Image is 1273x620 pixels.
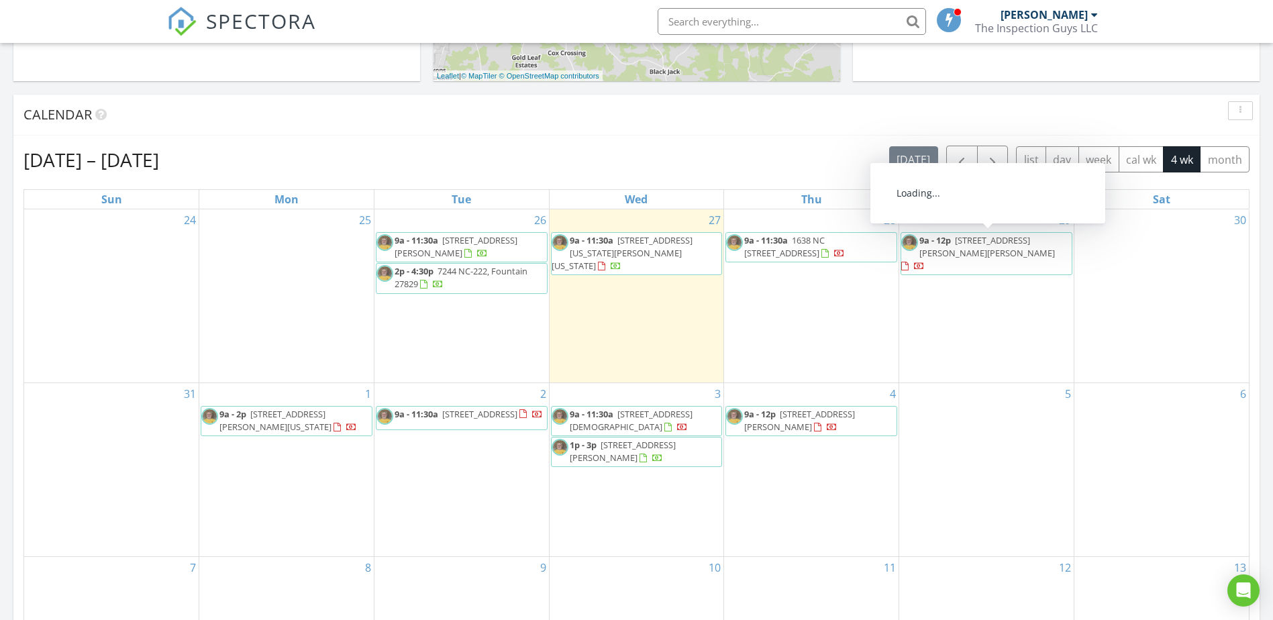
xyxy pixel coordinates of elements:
[499,72,599,80] a: © OpenStreetMap contributors
[889,146,938,172] button: [DATE]
[552,234,568,251] img: img_0014.jpeg
[272,190,301,209] a: Monday
[376,263,548,293] a: 2p - 4:30p 7244 NC-222, Fountain 27829
[206,7,316,35] span: SPECTORA
[706,209,723,231] a: Go to August 27, 2025
[570,439,676,464] a: 1p - 3p [STREET_ADDRESS][PERSON_NAME]
[1001,8,1088,21] div: [PERSON_NAME]
[744,234,788,246] span: 9a - 11:30a
[24,382,199,556] td: Go to August 31, 2025
[167,18,316,46] a: SPECTORA
[551,232,723,276] a: 9a - 11:30a [STREET_ADDRESS][US_STATE][PERSON_NAME][US_STATE]
[376,234,393,251] img: img_0014.jpeg
[724,209,899,382] td: Go to August 28, 2025
[1074,209,1249,382] td: Go to August 30, 2025
[1046,146,1079,172] button: day
[901,234,918,251] img: img_0014.jpeg
[976,190,996,209] a: Friday
[181,383,199,405] a: Go to August 31, 2025
[362,557,374,578] a: Go to September 8, 2025
[1056,209,1074,231] a: Go to August 29, 2025
[1200,146,1250,172] button: month
[199,209,374,382] td: Go to August 25, 2025
[449,190,474,209] a: Tuesday
[199,382,374,556] td: Go to September 1, 2025
[538,383,549,405] a: Go to September 2, 2025
[712,383,723,405] a: Go to September 3, 2025
[1237,383,1249,405] a: Go to September 6, 2025
[437,72,459,80] a: Leaflet
[356,209,374,231] a: Go to August 25, 2025
[374,209,549,382] td: Go to August 26, 2025
[1056,557,1074,578] a: Go to September 12, 2025
[552,234,693,272] a: 9a - 11:30a [STREET_ADDRESS][US_STATE][PERSON_NAME][US_STATE]
[1016,146,1046,172] button: list
[461,72,497,80] a: © MapTiler
[570,408,693,433] a: 9a - 11:30a [STREET_ADDRESS][DEMOGRAPHIC_DATA]
[23,105,92,123] span: Calendar
[442,408,517,420] span: [STREET_ADDRESS]
[1074,382,1249,556] td: Go to September 6, 2025
[1227,574,1260,607] div: Open Intercom Messenger
[395,408,543,420] a: 9a - 11:30a [STREET_ADDRESS]
[187,557,199,578] a: Go to September 7, 2025
[374,382,549,556] td: Go to September 2, 2025
[570,439,597,451] span: 1p - 3p
[549,209,724,382] td: Go to August 27, 2025
[395,234,517,259] span: [STREET_ADDRESS][PERSON_NAME]
[395,234,517,259] a: 9a - 11:30a [STREET_ADDRESS][PERSON_NAME]
[219,408,246,420] span: 9a - 2p
[799,190,825,209] a: Thursday
[201,408,218,425] img: img_0014.jpeg
[744,408,776,420] span: 9a - 12p
[622,190,650,209] a: Wednesday
[919,234,1055,259] span: [STREET_ADDRESS][PERSON_NAME][PERSON_NAME]
[901,232,1072,276] a: 9a - 12p [STREET_ADDRESS][PERSON_NAME][PERSON_NAME]
[551,406,723,436] a: 9a - 11:30a [STREET_ADDRESS][DEMOGRAPHIC_DATA]
[376,408,393,425] img: img_0014.jpeg
[201,406,372,436] a: 9a - 2p [STREET_ADDRESS][PERSON_NAME][US_STATE]
[395,265,527,290] a: 2p - 4:30p 7244 NC-222, Fountain 27829
[376,232,548,262] a: 9a - 11:30a [STREET_ADDRESS][PERSON_NAME]
[219,408,357,433] a: 9a - 2p [STREET_ADDRESS][PERSON_NAME][US_STATE]
[219,408,332,433] span: [STREET_ADDRESS][PERSON_NAME][US_STATE]
[744,408,855,433] span: [STREET_ADDRESS][PERSON_NAME]
[552,408,568,425] img: img_0014.jpeg
[551,437,723,467] a: 1p - 3p [STREET_ADDRESS][PERSON_NAME]
[552,439,568,456] img: img_0014.jpeg
[975,21,1098,35] div: The Inspection Guys LLC
[552,234,693,272] span: [STREET_ADDRESS][US_STATE][PERSON_NAME][US_STATE]
[899,382,1074,556] td: Go to September 5, 2025
[376,265,393,282] img: img_0014.jpeg
[1231,557,1249,578] a: Go to September 13, 2025
[1163,146,1201,172] button: 4 wk
[570,408,613,420] span: 9a - 11:30a
[1062,383,1074,405] a: Go to September 5, 2025
[395,408,438,420] span: 9a - 11:30a
[395,234,438,246] span: 9a - 11:30a
[1150,190,1173,209] a: Saturday
[181,209,199,231] a: Go to August 24, 2025
[549,382,724,556] td: Go to September 3, 2025
[1119,146,1164,172] button: cal wk
[946,146,978,173] button: Previous
[901,234,1055,272] a: 9a - 12p [STREET_ADDRESS][PERSON_NAME][PERSON_NAME]
[881,557,899,578] a: Go to September 11, 2025
[23,146,159,173] h2: [DATE] – [DATE]
[881,209,899,231] a: Go to August 28, 2025
[570,408,693,433] span: [STREET_ADDRESS][DEMOGRAPHIC_DATA]
[977,146,1009,173] button: Next
[395,265,527,290] span: 7244 NC-222, Fountain 27829
[744,234,825,259] span: 1638 NC [STREET_ADDRESS]
[899,209,1074,382] td: Go to August 29, 2025
[362,383,374,405] a: Go to September 1, 2025
[1078,146,1119,172] button: week
[99,190,125,209] a: Sunday
[376,406,548,430] a: 9a - 11:30a [STREET_ADDRESS]
[706,557,723,578] a: Go to September 10, 2025
[531,209,549,231] a: Go to August 26, 2025
[724,382,899,556] td: Go to September 4, 2025
[887,383,899,405] a: Go to September 4, 2025
[395,265,434,277] span: 2p - 4:30p
[1231,209,1249,231] a: Go to August 30, 2025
